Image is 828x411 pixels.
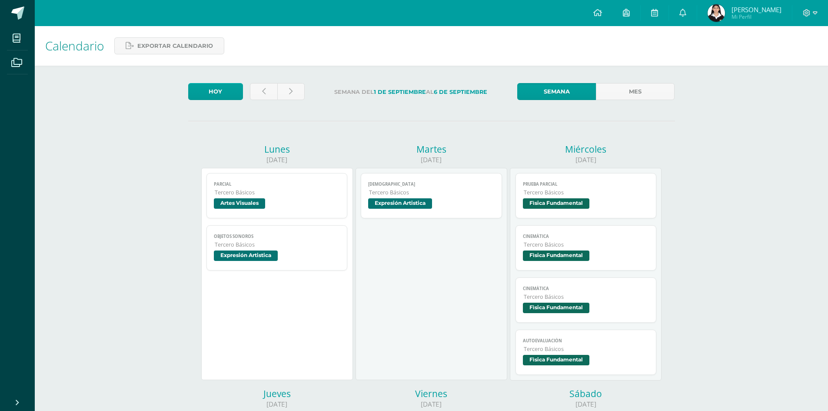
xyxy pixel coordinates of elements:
[137,38,213,54] span: Exportar calendario
[201,388,353,400] div: Jueves
[510,155,662,164] div: [DATE]
[524,293,649,301] span: Tercero Básicos
[515,330,657,375] a: AutoevaluaciónTercero BásicosFìsica Fundamental
[206,225,348,271] a: Objetos sonorosTercero BásicosExpresión Artistica
[523,303,589,313] span: Fìsica Fundamental
[524,241,649,248] span: Tercero Básicos
[523,355,589,365] span: Fìsica Fundamental
[515,277,657,323] a: CinemáticaTercero BásicosFìsica Fundamental
[524,345,649,353] span: Tercero Básicos
[215,241,340,248] span: Tercero Básicos
[206,173,348,218] a: ParcialTercero BásicosArtes Visuales
[596,83,675,100] a: Mes
[510,388,662,400] div: Sábado
[515,173,657,218] a: Prueba ParcialTercero BásicosFìsica Fundamental
[369,189,495,196] span: Tercero Básicos
[356,143,507,155] div: Martes
[368,198,432,209] span: Expresión Artistica
[374,89,426,95] strong: 1 de Septiembre
[523,251,589,261] span: Fìsica Fundamental
[523,198,589,209] span: Fìsica Fundamental
[356,400,507,409] div: [DATE]
[361,173,502,218] a: [DEMOGRAPHIC_DATA]Tercero BásicosExpresión Artistica
[523,286,649,291] span: Cinemática
[510,143,662,155] div: Miércoles
[732,13,781,20] span: Mi Perfil
[517,83,596,100] a: Semana
[434,89,487,95] strong: 6 de Septiembre
[214,198,265,209] span: Artes Visuales
[201,400,353,409] div: [DATE]
[523,338,649,344] span: Autoevaluación
[510,400,662,409] div: [DATE]
[214,251,278,261] span: Expresión Artistica
[515,225,657,271] a: CinemáticaTercero BásicosFìsica Fundamental
[368,181,495,187] span: [DEMOGRAPHIC_DATA]
[523,181,649,187] span: Prueba Parcial
[708,4,725,22] img: 5e4f7149edc7d71d01c7713297895d50.png
[201,143,353,155] div: Lunes
[188,83,243,100] a: Hoy
[356,155,507,164] div: [DATE]
[312,83,510,101] label: Semana del al
[214,234,340,239] span: Objetos sonoros
[524,189,649,196] span: Tercero Básicos
[356,388,507,400] div: Viernes
[215,189,340,196] span: Tercero Básicos
[201,155,353,164] div: [DATE]
[45,37,104,54] span: Calendario
[214,181,340,187] span: Parcial
[114,37,224,54] a: Exportar calendario
[732,5,781,14] span: [PERSON_NAME]
[523,234,649,239] span: Cinemática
